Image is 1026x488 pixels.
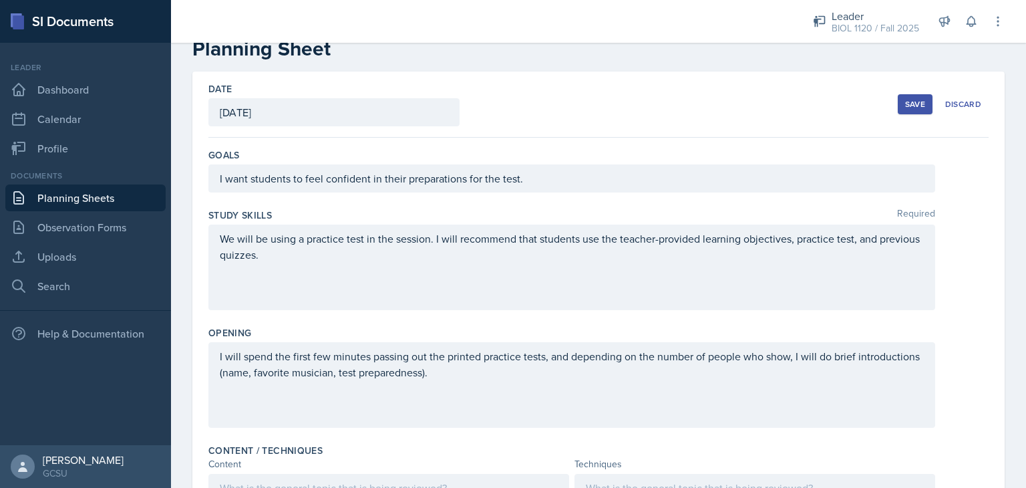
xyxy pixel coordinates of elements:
[5,135,166,162] a: Profile
[832,8,919,24] div: Leader
[574,457,935,471] div: Techniques
[832,21,919,35] div: BIOL 1120 / Fall 2025
[220,231,924,263] p: We will be using a practice test in the session. I will recommend that students use the teacher-p...
[208,209,272,222] label: Study Skills
[938,94,989,114] button: Discard
[220,170,924,187] p: I want students to feel confident in their preparations for the test.
[208,444,323,457] label: Content / Techniques
[5,320,166,347] div: Help & Documentation
[905,99,925,110] div: Save
[208,82,232,96] label: Date
[220,348,924,380] p: I will spend the first few minutes passing out the printed practice tests, and depending on the n...
[5,273,166,299] a: Search
[208,148,240,162] label: Goals
[5,62,166,74] div: Leader
[5,185,166,211] a: Planning Sheets
[43,453,124,467] div: [PERSON_NAME]
[192,37,1005,61] h2: Planning Sheet
[208,457,569,471] div: Content
[897,209,935,222] span: Required
[208,326,251,340] label: Opening
[5,76,166,103] a: Dashboard
[43,467,124,480] div: GCSU
[5,170,166,182] div: Documents
[5,243,166,270] a: Uploads
[945,99,981,110] div: Discard
[5,214,166,241] a: Observation Forms
[5,106,166,132] a: Calendar
[898,94,932,114] button: Save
